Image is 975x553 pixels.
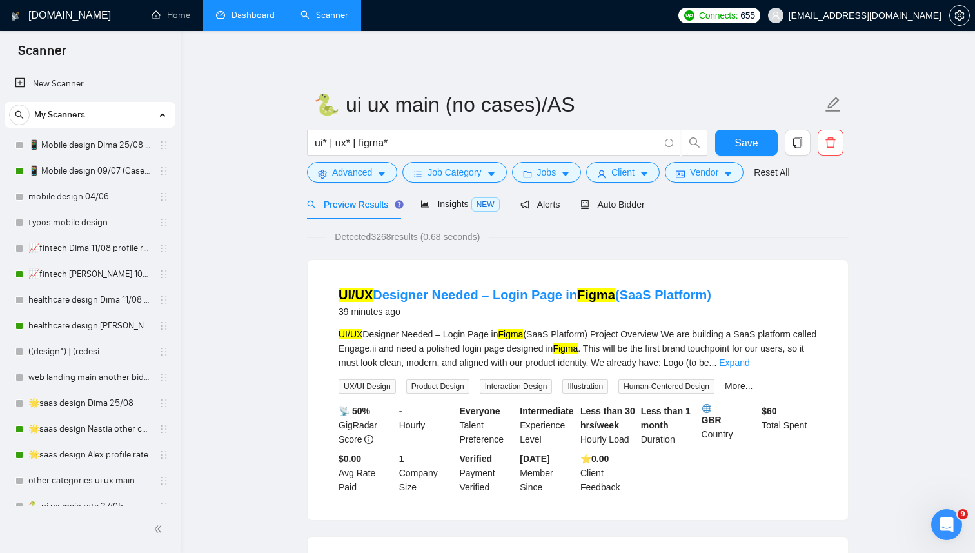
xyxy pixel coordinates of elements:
[326,230,489,244] span: Detected 3268 results (0.68 seconds)
[34,102,85,128] span: My Scanners
[676,169,685,179] span: idcard
[665,162,744,183] button: idcardVendorcaret-down
[771,11,780,20] span: user
[159,140,169,150] span: holder
[28,442,151,468] a: 🌟saas design Alex profile rate
[517,404,578,447] div: Experience Level
[28,494,151,519] a: 🐍 ui ux main rate 27/05
[825,96,842,113] span: edit
[28,210,151,236] a: typos mobile design
[339,379,396,394] span: UX/UI Design
[460,454,493,464] b: Verified
[719,357,749,368] a: Expand
[402,162,506,183] button: barsJob Categorycaret-down
[406,379,469,394] span: Product Design
[9,105,30,125] button: search
[15,71,165,97] a: New Scanner
[457,452,518,494] div: Payment Verified
[520,454,549,464] b: [DATE]
[28,339,151,365] a: ((design*) | (redesi
[580,200,589,209] span: robot
[818,137,843,148] span: delete
[561,169,570,179] span: caret-down
[399,454,404,464] b: 1
[517,452,578,494] div: Member Since
[586,162,660,183] button: userClientcaret-down
[28,236,151,261] a: 📈fintech Dima 11/08 profile rate without Exclusively (25.08 to 24/7)
[413,169,422,179] span: bars
[498,329,524,339] mark: Figma
[480,379,553,394] span: Interaction Design
[152,10,190,21] a: homeHome
[699,8,738,23] span: Connects:
[640,169,649,179] span: caret-down
[159,347,169,357] span: holder
[336,452,397,494] div: Avg Rate Paid
[578,452,638,494] div: Client Feedback
[699,404,760,447] div: Country
[315,135,659,151] input: Search Freelance Jobs...
[339,327,817,370] div: Designer Needed – Login Page in (SaaS Platform) Project Overview We are building a SaaS platform ...
[578,404,638,447] div: Hourly Load
[339,304,711,319] div: 39 minutes ago
[5,71,175,97] li: New Scanner
[759,404,820,447] div: Total Spent
[159,217,169,228] span: holder
[562,379,608,394] span: Illustration
[949,5,970,26] button: setting
[734,135,758,151] span: Save
[682,137,707,148] span: search
[724,169,733,179] span: caret-down
[457,404,518,447] div: Talent Preference
[336,404,397,447] div: GigRadar Score
[665,139,673,147] span: info-circle
[28,416,151,442] a: 🌟saas design Nastia other cover 27/05
[393,199,405,210] div: Tooltip anchor
[537,165,556,179] span: Jobs
[785,130,811,156] button: copy
[520,199,560,210] span: Alerts
[11,6,20,26] img: logo
[512,162,582,183] button: folderJobscaret-down
[159,476,169,486] span: holder
[520,406,573,416] b: Intermediate
[159,269,169,279] span: holder
[958,509,968,519] span: 9
[28,158,151,184] a: 📱 Mobile design 09/07 (Cases & UX/UI Cat)
[520,200,529,209] span: notification
[715,130,778,156] button: Save
[397,452,457,494] div: Company Size
[397,404,457,447] div: Hourly
[754,165,789,179] a: Reset All
[377,169,386,179] span: caret-down
[314,88,822,121] input: Scanner name...
[702,404,711,413] img: 🌐
[690,165,718,179] span: Vendor
[641,406,691,430] b: Less than 1 month
[8,41,77,68] span: Scanner
[339,406,370,416] b: 📡 50%
[339,329,362,339] mark: UI/UX
[523,169,532,179] span: folder
[307,199,400,210] span: Preview Results
[153,523,166,536] span: double-left
[818,130,843,156] button: delete
[159,450,169,460] span: holder
[159,372,169,383] span: holder
[318,169,327,179] span: setting
[580,406,635,430] b: Less than 30 hrs/week
[428,165,481,179] span: Job Category
[420,199,499,209] span: Insights
[762,406,776,416] b: $ 60
[740,8,754,23] span: 655
[307,162,397,183] button: settingAdvancedcaret-down
[553,343,578,354] mark: Figma
[159,424,169,434] span: holder
[577,288,615,302] mark: Figma
[580,199,644,210] span: Auto Bidder
[364,435,373,444] span: info-circle
[159,501,169,512] span: holder
[28,313,151,339] a: healthcare design [PERSON_NAME] 04/06 profile rate
[339,454,361,464] b: $0.00
[28,468,151,494] a: other categories ui ux main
